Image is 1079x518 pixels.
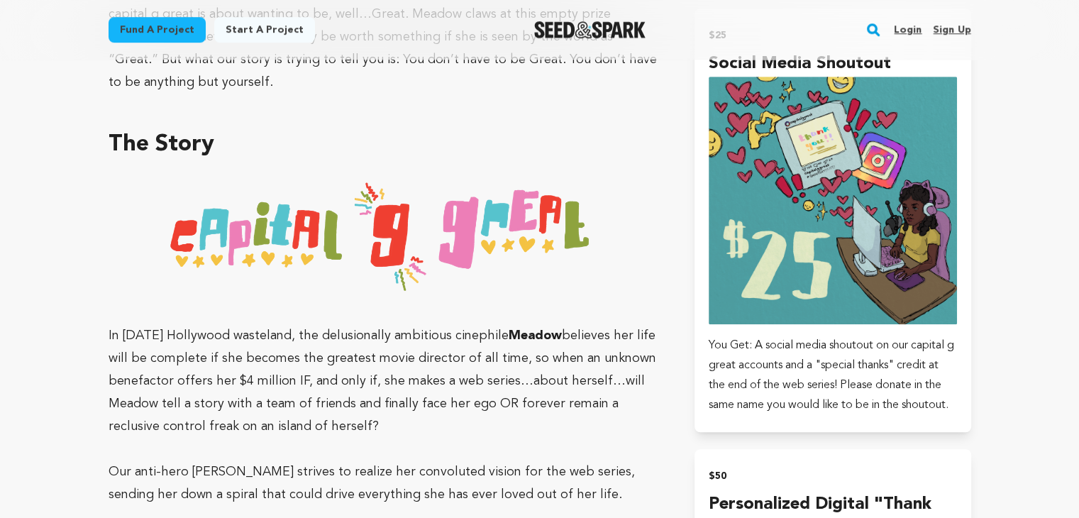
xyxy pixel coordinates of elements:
[109,465,635,501] span: Our anti-hero [PERSON_NAME] strives to realize her convoluted vision for the web series, sending ...
[894,18,922,41] a: Login
[933,18,970,41] a: Sign up
[709,77,956,324] img: incentive
[109,329,509,342] span: In [DATE] Hollywood wasteland, the delusionally ambitious cinephile
[534,21,646,38] img: Seed&Spark Logo Dark Mode
[109,167,661,302] img: 1741717748-IMG_6454.PNG
[534,21,646,38] a: Seed&Spark Homepage
[709,466,956,486] h2: $50
[709,51,956,77] h4: Social Media Shoutout
[709,340,954,411] span: You Get: A social media shoutout on our capital g great accounts and a "special thanks" credit at...
[109,329,656,433] span: believes her life will be complete if she becomes the greatest movie director of all time, so whe...
[109,17,206,43] a: Fund a project
[109,128,661,162] h3: The Story
[695,9,970,432] button: $25 Social Media Shoutout incentive You Get: A social media shoutout on our capital g great accou...
[509,329,562,342] strong: Meadow
[214,17,315,43] a: Start a project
